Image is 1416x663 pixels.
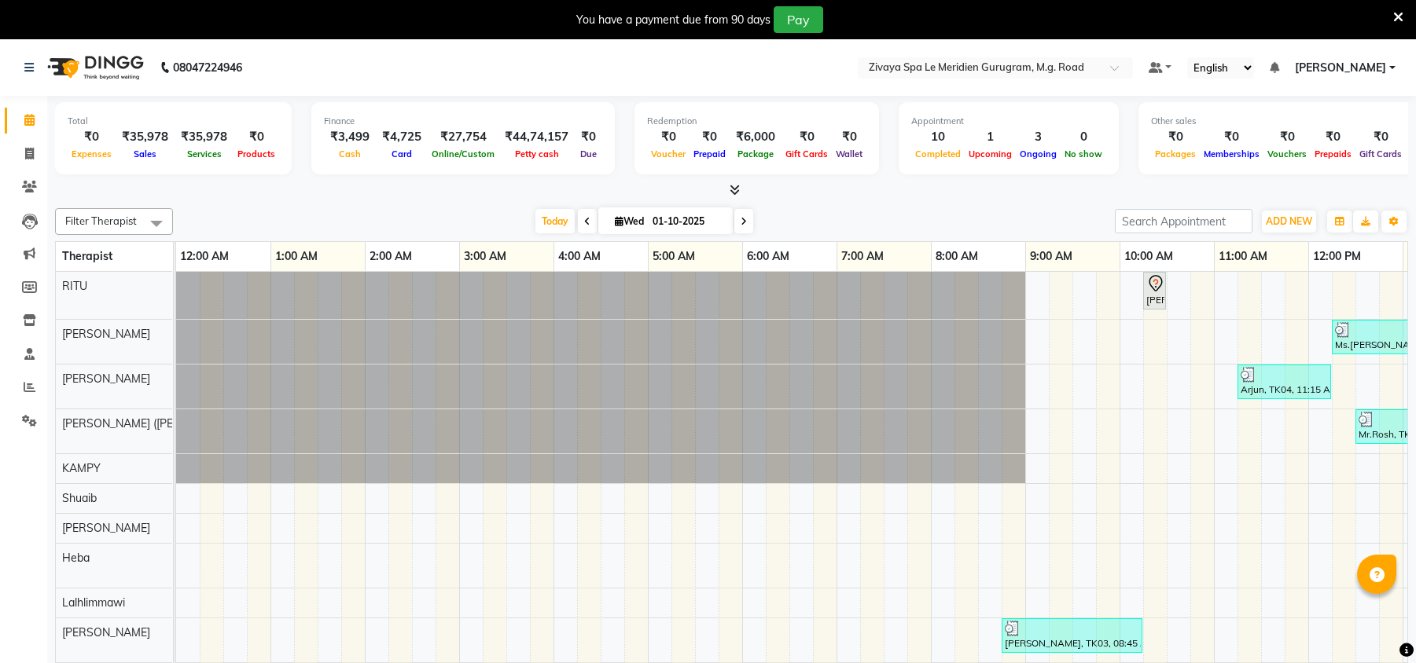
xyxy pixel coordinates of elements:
span: Gift Cards [782,148,832,159]
span: Gift Cards [1355,148,1406,159]
span: Expenses [68,148,116,159]
span: Ongoing [1016,148,1061,159]
div: ₹6,000 [730,128,782,146]
div: Arjun, TK04, 11:15 AM-12:15 PM, Swedish De-Stress - 60 Mins [1239,367,1330,397]
span: Therapist [62,249,112,263]
div: ₹35,978 [175,128,234,146]
div: Appointment [911,115,1106,128]
div: 10 [911,128,965,146]
span: Voucher [647,148,690,159]
input: Search Appointment [1115,209,1252,233]
button: Pay [774,6,823,33]
div: Finance [324,115,602,128]
img: logo [40,46,148,90]
div: Other sales [1151,115,1406,128]
div: ₹0 [1200,128,1263,146]
span: Prepaids [1311,148,1355,159]
a: 3:00 AM [460,245,510,268]
span: Products [234,148,279,159]
div: 0 [1061,128,1106,146]
input: 2025-10-01 [648,210,726,233]
span: Wallet [832,148,866,159]
span: Memberships [1200,148,1263,159]
span: RITU [62,279,87,293]
div: Redemption [647,115,866,128]
span: Sales [130,148,160,159]
span: Heba [62,551,90,565]
div: You have a payment due from 90 days [576,12,771,28]
span: Packages [1151,148,1200,159]
span: [PERSON_NAME] [62,327,150,341]
span: KAMPY [62,461,101,475]
a: 12:00 PM [1309,245,1365,268]
span: [PERSON_NAME] [62,521,150,535]
span: ADD NEW [1266,215,1312,227]
div: ₹0 [832,128,866,146]
div: ₹0 [575,128,602,146]
div: Total [68,115,279,128]
span: Petty cash [511,148,563,159]
span: Package [734,148,778,159]
span: [PERSON_NAME] [1295,60,1386,76]
a: 8:00 AM [932,245,982,268]
div: [PERSON_NAME], TK03, 08:45 AM-10:15 AM, Javanese Pampering - 90 Mins [1003,621,1141,650]
span: Lalhlimmawi [62,595,125,610]
div: ₹0 [1263,128,1311,146]
span: Upcoming [965,148,1016,159]
span: Online/Custom [428,148,498,159]
div: ₹4,725 [376,128,428,146]
span: Due [576,148,601,159]
div: ₹27,754 [428,128,498,146]
span: [PERSON_NAME] [62,625,150,639]
a: 1:00 AM [271,245,322,268]
span: Vouchers [1263,148,1311,159]
a: 11:00 AM [1215,245,1271,268]
span: No show [1061,148,1106,159]
div: [PERSON_NAME], TK01, 10:15 AM-10:30 AM, Javanese Pampering - 60 Mins [1145,274,1164,307]
a: 10:00 AM [1120,245,1177,268]
a: 6:00 AM [743,245,793,268]
span: Prepaid [690,148,730,159]
div: ₹0 [234,128,279,146]
b: 08047224946 [173,46,242,90]
div: ₹0 [68,128,116,146]
div: 1 [965,128,1016,146]
span: Shuaib [62,491,97,505]
div: ₹0 [1311,128,1355,146]
a: 5:00 AM [649,245,699,268]
a: 12:00 AM [176,245,233,268]
div: ₹0 [782,128,832,146]
span: Cash [335,148,365,159]
span: Filter Therapist [65,214,137,227]
div: ₹35,978 [116,128,175,146]
div: ₹0 [690,128,730,146]
span: Card [388,148,416,159]
span: Today [535,209,575,233]
div: ₹0 [647,128,690,146]
a: 4:00 AM [554,245,605,268]
span: Wed [611,215,648,227]
a: 7:00 AM [837,245,888,268]
button: ADD NEW [1262,211,1316,233]
div: ₹0 [1151,128,1200,146]
div: ₹0 [1355,128,1406,146]
span: [PERSON_NAME] ([PERSON_NAME]) [62,416,248,430]
div: 3 [1016,128,1061,146]
span: Services [183,148,226,159]
span: Completed [911,148,965,159]
div: ₹44,74,157 [498,128,575,146]
div: ₹3,499 [324,128,376,146]
a: 9:00 AM [1026,245,1076,268]
span: [PERSON_NAME] [62,372,150,386]
a: 2:00 AM [366,245,416,268]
